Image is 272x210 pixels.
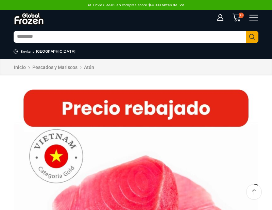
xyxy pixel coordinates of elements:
[239,13,244,18] span: 0
[36,49,75,54] div: [GEOGRAPHIC_DATA]
[32,65,78,70] a: Pescados y Mariscos
[84,65,95,70] a: Atún
[14,65,26,70] a: Inicio
[20,49,35,54] div: Enviar a
[229,13,244,22] a: 0
[14,49,20,54] img: address-field-icon.svg
[14,64,95,70] nav: Breadcrumb
[246,31,258,43] button: Search button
